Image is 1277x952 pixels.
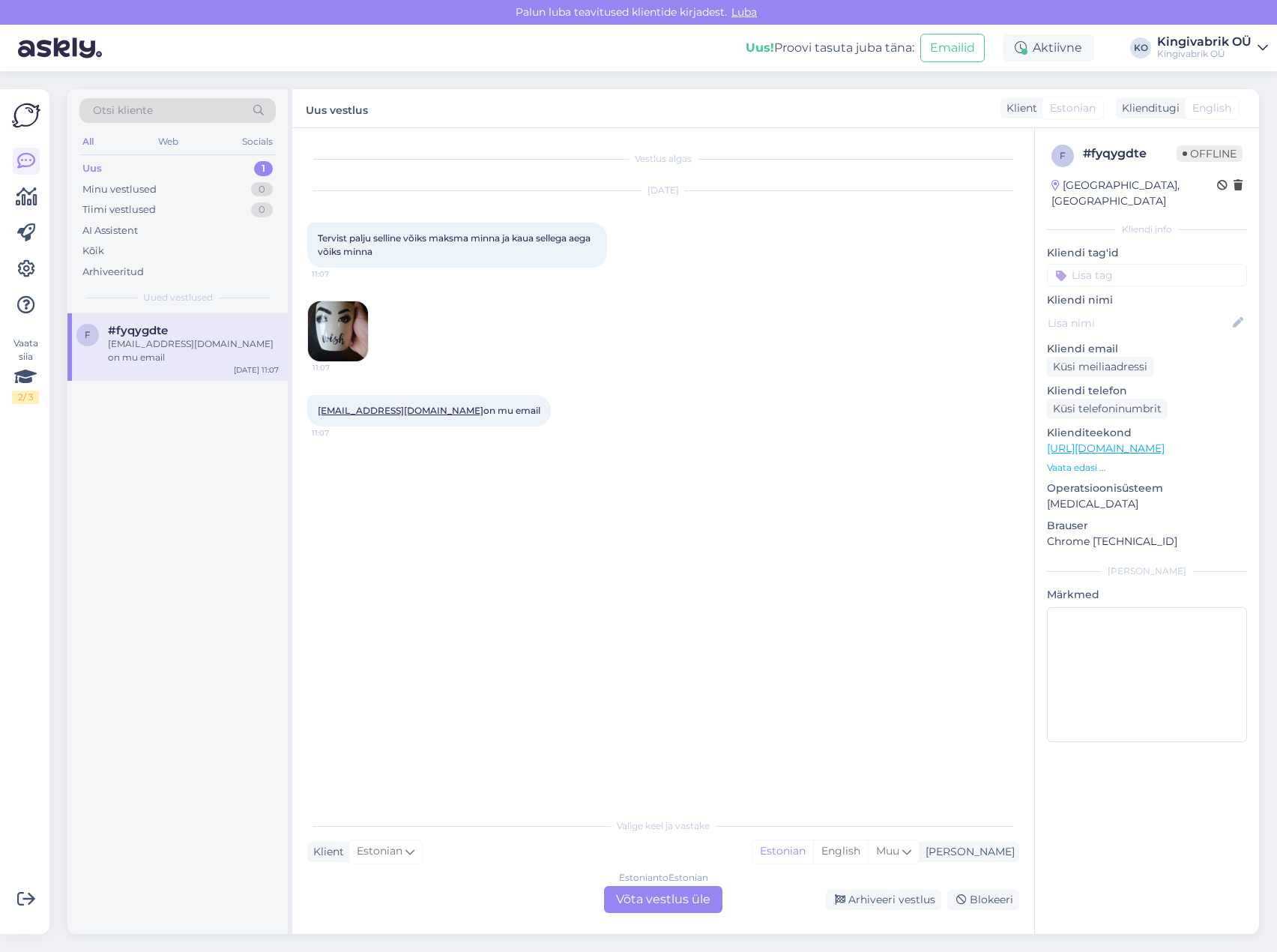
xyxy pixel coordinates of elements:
div: 0 [251,182,273,197]
p: Brauser [1047,518,1247,534]
div: [DATE] 11:07 [234,364,279,376]
span: 11:07 [312,427,368,439]
button: Emailid [920,34,985,62]
div: Küsi meiliaadressi [1047,357,1153,377]
div: Blokeeri [947,890,1019,910]
div: Kingivabrik OÜ [1157,36,1252,48]
div: 0 [251,202,273,217]
p: Chrome [TECHNICAL_ID] [1047,534,1247,549]
b: Uus! [746,40,774,55]
div: AI Assistent [82,223,138,238]
span: 11:07 [313,362,369,373]
span: Uued vestlused [143,291,213,304]
span: f [1060,150,1066,161]
span: Muu [876,844,899,858]
div: Kliendi info [1047,223,1247,236]
div: English [813,840,868,863]
div: [PERSON_NAME] [1047,564,1247,578]
p: Operatsioonisüsteem [1047,480,1247,496]
div: Minu vestlused [82,182,157,197]
div: 1 [254,161,273,176]
img: Askly Logo [12,101,40,130]
div: Klienditugi [1116,100,1180,116]
div: [PERSON_NAME] [920,844,1015,860]
div: Klient [1000,100,1037,116]
span: English [1192,100,1231,116]
div: Web [155,132,181,151]
span: Luba [727,5,761,19]
div: Kõik [82,244,104,259]
a: [URL][DOMAIN_NAME] [1047,442,1165,455]
p: [MEDICAL_DATA] [1047,496,1247,512]
div: Vaata siia [12,337,39,404]
div: Estonian [752,840,813,863]
input: Lisa tag [1047,264,1247,286]
img: Attachment [308,301,368,361]
div: Arhiveeri vestlus [826,890,941,910]
div: KO [1130,37,1151,58]
span: Tervist palju selline võiks maksma minna ja kaua sellega aega võiks minna [318,232,593,257]
div: Proovi tasuta juba täna: [746,39,914,57]
div: [EMAIL_ADDRESS][DOMAIN_NAME] on mu email [108,337,279,364]
p: Kliendi email [1047,341,1247,357]
span: #fyqygdte [108,324,168,337]
span: Estonian [357,843,402,860]
p: Kliendi tag'id [1047,245,1247,261]
p: Vaata edasi ... [1047,461,1247,475]
div: Valige keel ja vastake [307,819,1019,833]
span: 11:07 [312,268,368,280]
div: Arhiveeritud [82,265,144,280]
p: Kliendi nimi [1047,292,1247,308]
div: Klient [307,844,344,860]
span: Estonian [1050,100,1096,116]
div: Uus [82,161,102,176]
span: on mu email [318,405,540,416]
div: 2 / 3 [12,391,39,404]
span: Otsi kliente [93,103,153,118]
div: Kingivabrik OÜ [1157,48,1252,60]
div: All [79,132,97,151]
div: Vestlus algas [307,152,1019,166]
p: Klienditeekond [1047,425,1247,441]
div: [DATE] [307,184,1019,197]
div: [GEOGRAPHIC_DATA], [GEOGRAPHIC_DATA] [1051,178,1217,209]
input: Lisa nimi [1048,315,1230,331]
div: Võta vestlus üle [604,886,722,913]
a: [EMAIL_ADDRESS][DOMAIN_NAME] [318,405,483,416]
div: Aktiivne [1003,34,1094,61]
p: Kliendi telefon [1047,383,1247,399]
span: f [85,329,91,340]
label: Uus vestlus [306,98,368,118]
div: Küsi telefoninumbrit [1047,399,1168,419]
a: Kingivabrik OÜKingivabrik OÜ [1157,36,1268,60]
div: # fyqygdte [1083,145,1177,163]
div: Socials [239,132,276,151]
span: Offline [1177,145,1243,162]
p: Märkmed [1047,587,1247,603]
div: Tiimi vestlused [82,202,156,217]
div: Estonian to Estonian [619,871,708,885]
